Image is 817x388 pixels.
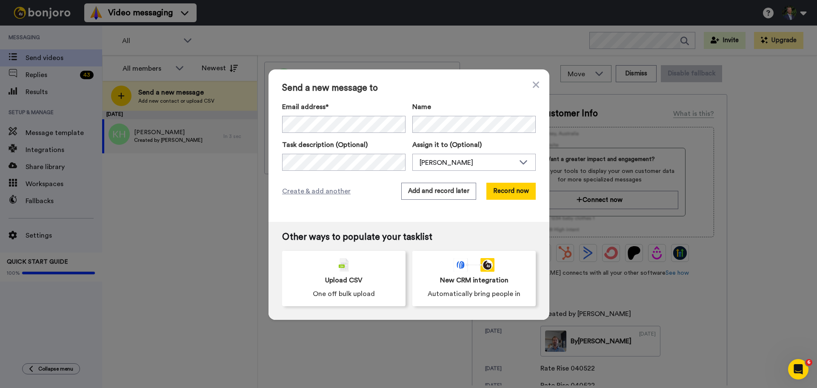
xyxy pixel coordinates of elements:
[440,275,508,285] span: New CRM integration
[788,359,808,379] iframe: Intercom live chat
[454,258,494,272] div: animation
[313,289,375,299] span: One off bulk upload
[806,359,812,366] span: 6
[325,275,363,285] span: Upload CSV
[282,102,406,112] label: Email address*
[412,102,431,112] span: Name
[401,183,476,200] button: Add and record later
[282,186,351,196] span: Create & add another
[420,158,515,168] div: [PERSON_NAME]
[282,83,536,93] span: Send a new message to
[282,140,406,150] label: Task description (Optional)
[282,232,536,242] span: Other ways to populate your tasklist
[428,289,520,299] span: Automatically bring people in
[486,183,536,200] button: Record now
[412,140,536,150] label: Assign it to (Optional)
[339,258,349,272] img: csv-grey.png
